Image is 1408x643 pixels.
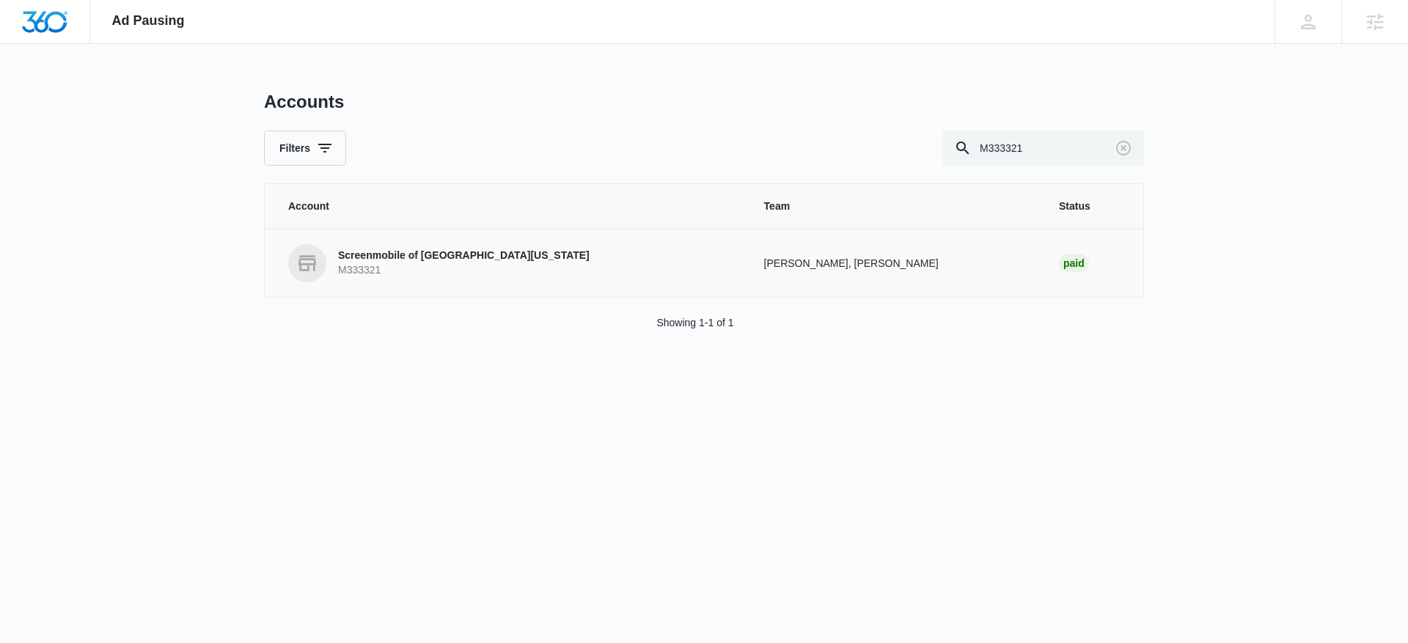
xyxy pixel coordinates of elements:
[942,131,1144,166] input: Search By Account Number
[656,315,733,331] p: Showing 1-1 of 1
[1112,136,1135,160] button: Clear
[338,249,590,263] p: Screenmobile of [GEOGRAPHIC_DATA][US_STATE]
[288,244,729,282] a: Screenmobile of [GEOGRAPHIC_DATA][US_STATE]M333321
[264,131,346,166] button: Filters
[112,13,185,29] span: Ad Pausing
[764,256,1024,271] p: [PERSON_NAME], [PERSON_NAME]
[338,263,590,278] p: M333321
[264,91,344,113] h1: Accounts
[1059,254,1089,272] div: Paid
[1059,199,1120,214] span: Status
[764,199,1024,214] span: Team
[288,199,729,214] span: Account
